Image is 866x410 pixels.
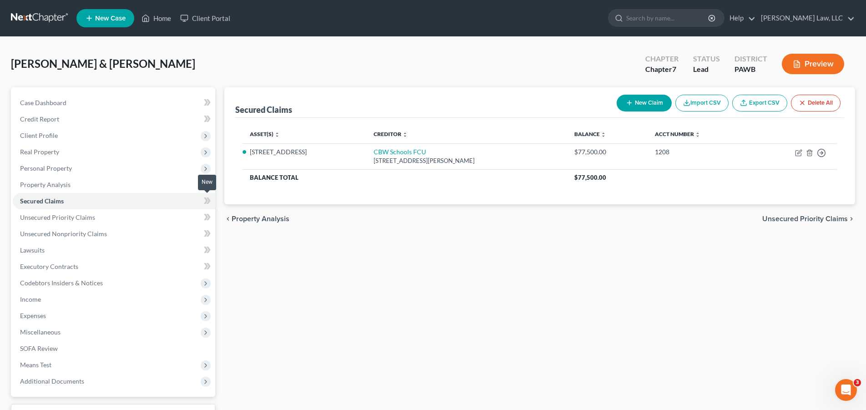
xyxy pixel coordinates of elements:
span: Personal Property [20,164,72,172]
i: unfold_more [402,132,408,137]
a: Acct Number unfold_more [655,131,700,137]
a: Creditor unfold_more [374,131,408,137]
span: Client Profile [20,132,58,139]
div: Secured Claims [235,104,292,115]
span: Case Dashboard [20,99,66,106]
div: New [198,175,216,190]
div: [STREET_ADDRESS][PERSON_NAME] [374,157,560,165]
div: Status [693,54,720,64]
span: Credit Report [20,115,59,123]
a: Balance unfold_more [574,131,606,137]
input: Search by name... [626,10,709,26]
button: chevron_left Property Analysis [224,215,289,223]
button: Preview [782,54,844,74]
span: Lawsuits [20,246,45,254]
span: Codebtors Insiders & Notices [20,279,103,287]
a: CBW Schools FCU [374,148,426,156]
i: chevron_right [848,215,855,223]
button: Delete All [791,95,841,111]
a: Client Portal [176,10,235,26]
a: [PERSON_NAME] Law, LLC [756,10,855,26]
a: Unsecured Priority Claims [13,209,215,226]
a: Home [137,10,176,26]
a: Asset(s) unfold_more [250,131,280,137]
div: District [734,54,767,64]
a: Secured Claims [13,193,215,209]
span: $77,500.00 [574,174,606,181]
a: Help [725,10,755,26]
span: Means Test [20,361,51,369]
button: New Claim [617,95,672,111]
span: Property Analysis [20,181,71,188]
a: Credit Report [13,111,215,127]
button: Import CSV [675,95,729,111]
li: [STREET_ADDRESS] [250,147,359,157]
span: Unsecured Priority Claims [20,213,95,221]
i: chevron_left [224,215,232,223]
th: Balance Total [243,169,567,186]
span: Additional Documents [20,377,84,385]
span: Unsecured Nonpriority Claims [20,230,107,238]
span: 3 [854,379,861,386]
div: 1208 [655,147,744,157]
span: Executory Contracts [20,263,78,270]
i: unfold_more [274,132,280,137]
button: Unsecured Priority Claims chevron_right [762,215,855,223]
div: Lead [693,64,720,75]
span: Unsecured Priority Claims [762,215,848,223]
span: New Case [95,15,126,22]
iframe: Intercom live chat [835,379,857,401]
span: [PERSON_NAME] & [PERSON_NAME] [11,57,195,70]
a: Case Dashboard [13,95,215,111]
a: SOFA Review [13,340,215,357]
span: Expenses [20,312,46,319]
span: Real Property [20,148,59,156]
a: Property Analysis [13,177,215,193]
span: Income [20,295,41,303]
i: unfold_more [695,132,700,137]
a: Executory Contracts [13,258,215,275]
a: Unsecured Nonpriority Claims [13,226,215,242]
span: Property Analysis [232,215,289,223]
span: Secured Claims [20,197,64,205]
i: unfold_more [601,132,606,137]
div: Chapter [645,64,679,75]
div: Chapter [645,54,679,64]
a: Lawsuits [13,242,215,258]
span: SOFA Review [20,344,58,352]
div: $77,500.00 [574,147,640,157]
div: PAWB [734,64,767,75]
span: 7 [672,65,676,73]
a: Export CSV [732,95,787,111]
span: Miscellaneous [20,328,61,336]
